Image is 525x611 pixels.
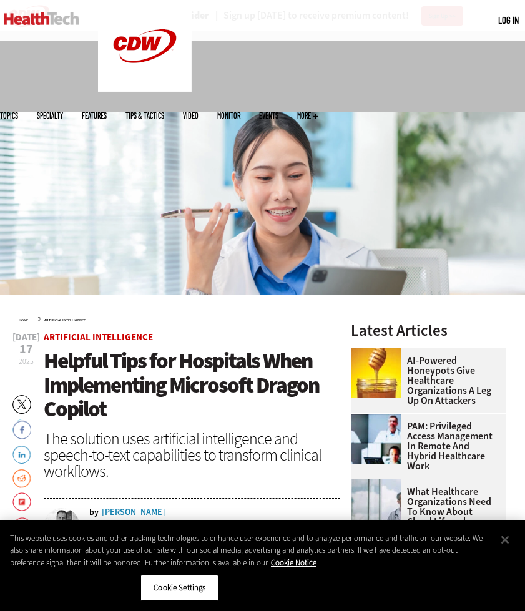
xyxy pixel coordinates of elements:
div: This website uses cookies and other tracking technologies to enhance user experience and to analy... [10,532,489,569]
span: Specialty [37,112,63,119]
span: [DATE] [12,333,40,342]
img: doctor in front of clouds and reflective building [351,479,401,529]
a: Video [183,112,199,119]
a: Events [259,112,278,119]
img: Cory Smith [44,508,80,544]
a: Log in [498,14,519,26]
a: AI-Powered Honeypots Give Healthcare Organizations a Leg Up on Attackers [351,356,499,406]
a: doctor in front of clouds and reflective building [351,479,407,489]
h3: Latest Articles [351,323,506,338]
a: Tips & Tactics [125,112,164,119]
div: User menu [498,14,519,27]
a: MonITor [217,112,240,119]
a: PAM: Privileged Access Management in Remote and Hybrid Healthcare Work [351,421,499,471]
img: jar of honey with a honey dipper [351,348,401,398]
span: 17 [12,343,40,356]
button: Close [491,526,519,554]
div: The solution uses artificial intelligence and speech-to-text capabilities to transform clinical w... [44,431,340,479]
img: Home [4,12,79,25]
a: More information about your privacy [271,557,316,568]
a: remote call with care team [351,414,407,424]
a: Artificial Intelligence [44,331,153,343]
a: [PERSON_NAME] [102,508,165,517]
img: remote call with care team [351,414,401,464]
a: jar of honey with a honey dipper [351,348,407,358]
a: Features [82,112,107,119]
a: CDW [98,82,192,95]
span: 2025 [19,356,34,366]
span: Helpful Tips for Hospitals When Implementing Microsoft Dragon Copilot [44,346,319,423]
a: Home [19,318,28,323]
a: Artificial Intelligence [44,318,86,323]
span: More [297,112,318,119]
a: What Healthcare Organizations Need To Know About Cloud Lifecycle Management [351,487,499,537]
button: Cookie Settings [140,575,218,601]
div: » [19,313,340,323]
span: by [89,508,99,517]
